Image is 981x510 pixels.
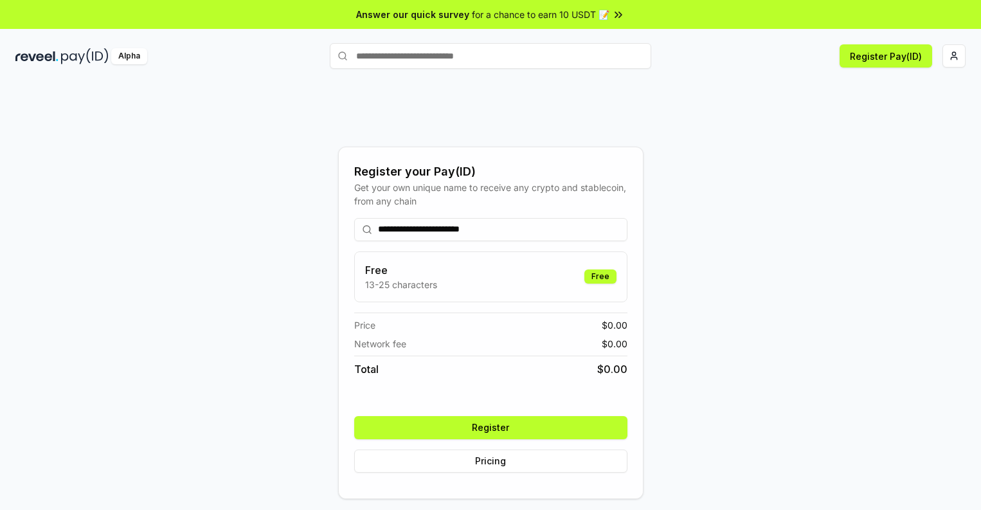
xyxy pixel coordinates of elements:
[365,278,437,291] p: 13-25 characters
[365,262,437,278] h3: Free
[354,318,375,332] span: Price
[354,337,406,351] span: Network fee
[472,8,609,21] span: for a chance to earn 10 USDT 📝
[354,450,627,473] button: Pricing
[840,44,932,68] button: Register Pay(ID)
[354,416,627,439] button: Register
[354,163,627,181] div: Register your Pay(ID)
[111,48,147,64] div: Alpha
[15,48,59,64] img: reveel_dark
[354,181,627,208] div: Get your own unique name to receive any crypto and stablecoin, from any chain
[356,8,469,21] span: Answer our quick survey
[602,337,627,351] span: $ 0.00
[597,361,627,377] span: $ 0.00
[354,361,379,377] span: Total
[584,269,616,284] div: Free
[61,48,109,64] img: pay_id
[602,318,627,332] span: $ 0.00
